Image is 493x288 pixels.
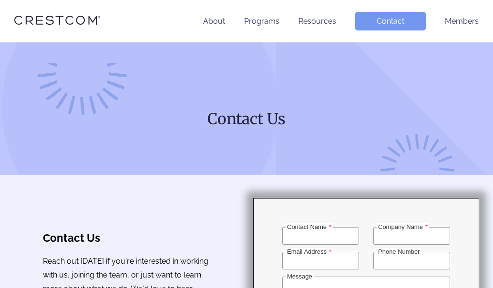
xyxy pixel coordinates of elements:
a: About [203,17,225,26]
a: Programs [244,17,279,26]
label: Email Address [286,248,333,255]
h3: Contact Us [43,232,211,244]
a: Contact [355,12,426,30]
h1: Contact Us [64,109,429,129]
a: Members [445,17,479,26]
a: Resources [298,17,336,26]
label: Company Name [377,223,429,230]
label: Phone Number [377,248,421,255]
label: Message [286,273,314,280]
label: Contact Name [286,223,333,230]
